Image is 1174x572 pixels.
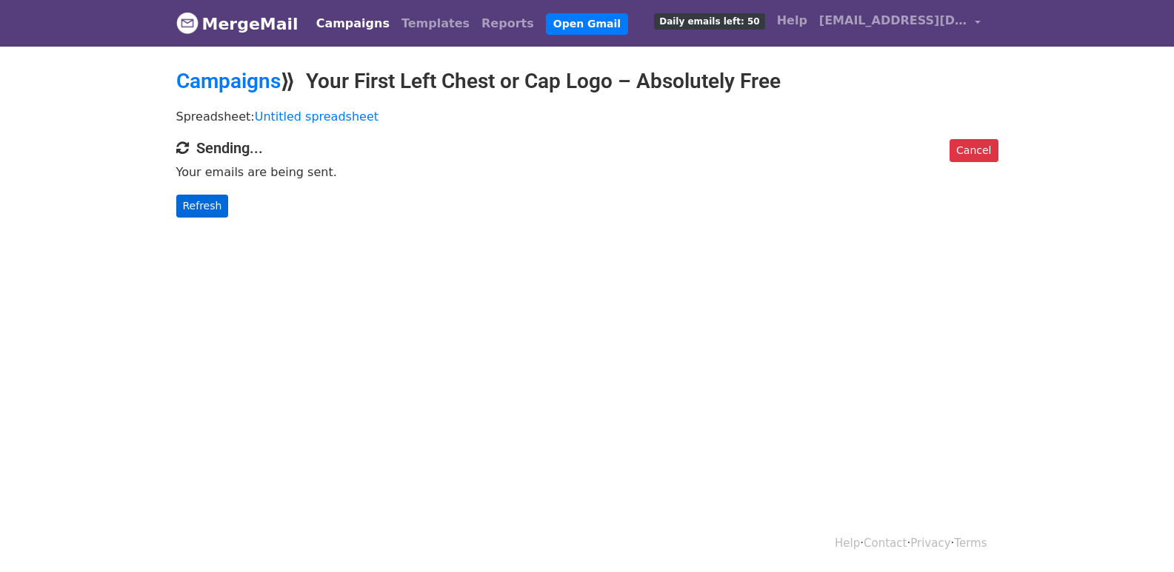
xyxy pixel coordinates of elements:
a: Help [771,6,813,36]
h2: ⟫ Your First Left Chest or Cap Logo – Absolutely Free [176,69,998,94]
h4: Sending... [176,139,998,157]
a: Open Gmail [546,13,628,35]
a: Campaigns [176,69,281,93]
span: [EMAIL_ADDRESS][DOMAIN_NAME] [819,12,967,30]
a: Help [835,536,860,550]
a: Privacy [910,536,950,550]
a: Daily emails left: 50 [648,6,770,36]
a: MergeMail [176,8,298,39]
a: [EMAIL_ADDRESS][DOMAIN_NAME] [813,6,987,41]
img: MergeMail logo [176,12,199,34]
iframe: Chat Widget [1100,501,1174,572]
a: Reports [476,9,540,38]
a: Terms [954,536,987,550]
a: Untitled spreadsheet [255,110,378,124]
a: Refresh [176,195,229,218]
a: Cancel [950,139,998,162]
p: Spreadsheet: [176,109,998,124]
p: Your emails are being sent. [176,164,998,180]
a: Campaigns [310,9,396,38]
a: Templates [396,9,476,38]
span: Daily emails left: 50 [654,13,764,30]
a: Contact [864,536,907,550]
